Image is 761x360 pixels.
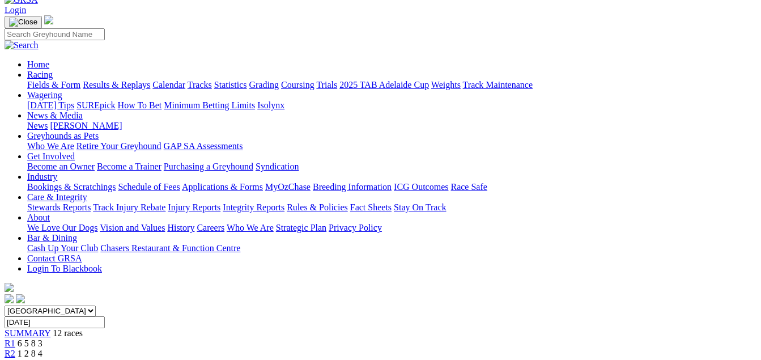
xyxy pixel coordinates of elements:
[27,100,756,111] div: Wagering
[167,223,194,232] a: History
[27,111,83,120] a: News & Media
[27,202,756,213] div: Care & Integrity
[27,162,756,172] div: Get Involved
[27,182,116,192] a: Bookings & Scratchings
[463,80,533,90] a: Track Maintenance
[27,243,756,253] div: Bar & Dining
[394,202,446,212] a: Stay On Track
[27,182,756,192] div: Industry
[53,328,83,338] span: 12 races
[249,80,279,90] a: Grading
[329,223,382,232] a: Privacy Policy
[5,28,105,40] input: Search
[27,121,756,131] div: News & Media
[27,100,74,110] a: [DATE] Tips
[168,202,220,212] a: Injury Reports
[27,213,50,222] a: About
[313,182,392,192] a: Breeding Information
[27,172,57,181] a: Industry
[97,162,161,171] a: Become a Trainer
[276,223,326,232] a: Strategic Plan
[339,80,429,90] a: 2025 TAB Adelaide Cup
[27,60,49,69] a: Home
[394,182,448,192] a: ICG Outcomes
[227,223,274,232] a: Who We Are
[27,264,102,273] a: Login To Blackbook
[27,162,95,171] a: Become an Owner
[27,233,77,243] a: Bar & Dining
[5,283,14,292] img: logo-grsa-white.png
[27,192,87,202] a: Care & Integrity
[83,80,150,90] a: Results & Replays
[18,338,42,348] span: 6 5 8 3
[76,141,161,151] a: Retire Your Greyhound
[18,349,42,358] span: 1 2 8 4
[27,121,48,130] a: News
[214,80,247,90] a: Statistics
[50,121,122,130] a: [PERSON_NAME]
[118,182,180,192] a: Schedule of Fees
[287,202,348,212] a: Rules & Policies
[223,202,284,212] a: Integrity Reports
[5,338,15,348] a: R1
[27,202,91,212] a: Stewards Reports
[27,90,62,100] a: Wagering
[5,5,26,15] a: Login
[27,70,53,79] a: Racing
[27,141,756,151] div: Greyhounds as Pets
[5,349,15,358] a: R2
[188,80,212,90] a: Tracks
[27,253,82,263] a: Contact GRSA
[164,100,255,110] a: Minimum Betting Limits
[182,182,263,192] a: Applications & Forms
[197,223,224,232] a: Careers
[5,40,39,50] img: Search
[27,151,75,161] a: Get Involved
[5,16,42,28] button: Toggle navigation
[5,316,105,328] input: Select date
[100,243,240,253] a: Chasers Restaurant & Function Centre
[281,80,314,90] a: Coursing
[9,18,37,27] img: Close
[164,162,253,171] a: Purchasing a Greyhound
[5,294,14,303] img: facebook.svg
[450,182,487,192] a: Race Safe
[100,223,165,232] a: Vision and Values
[27,243,98,253] a: Cash Up Your Club
[27,131,99,141] a: Greyhounds as Pets
[27,80,80,90] a: Fields & Form
[257,100,284,110] a: Isolynx
[5,328,50,338] a: SUMMARY
[27,223,756,233] div: About
[93,202,165,212] a: Track Injury Rebate
[16,294,25,303] img: twitter.svg
[76,100,115,110] a: SUREpick
[44,15,53,24] img: logo-grsa-white.png
[431,80,461,90] a: Weights
[27,141,74,151] a: Who We Are
[316,80,337,90] a: Trials
[164,141,243,151] a: GAP SA Assessments
[27,223,97,232] a: We Love Our Dogs
[118,100,162,110] a: How To Bet
[27,80,756,90] div: Racing
[256,162,299,171] a: Syndication
[350,202,392,212] a: Fact Sheets
[265,182,311,192] a: MyOzChase
[152,80,185,90] a: Calendar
